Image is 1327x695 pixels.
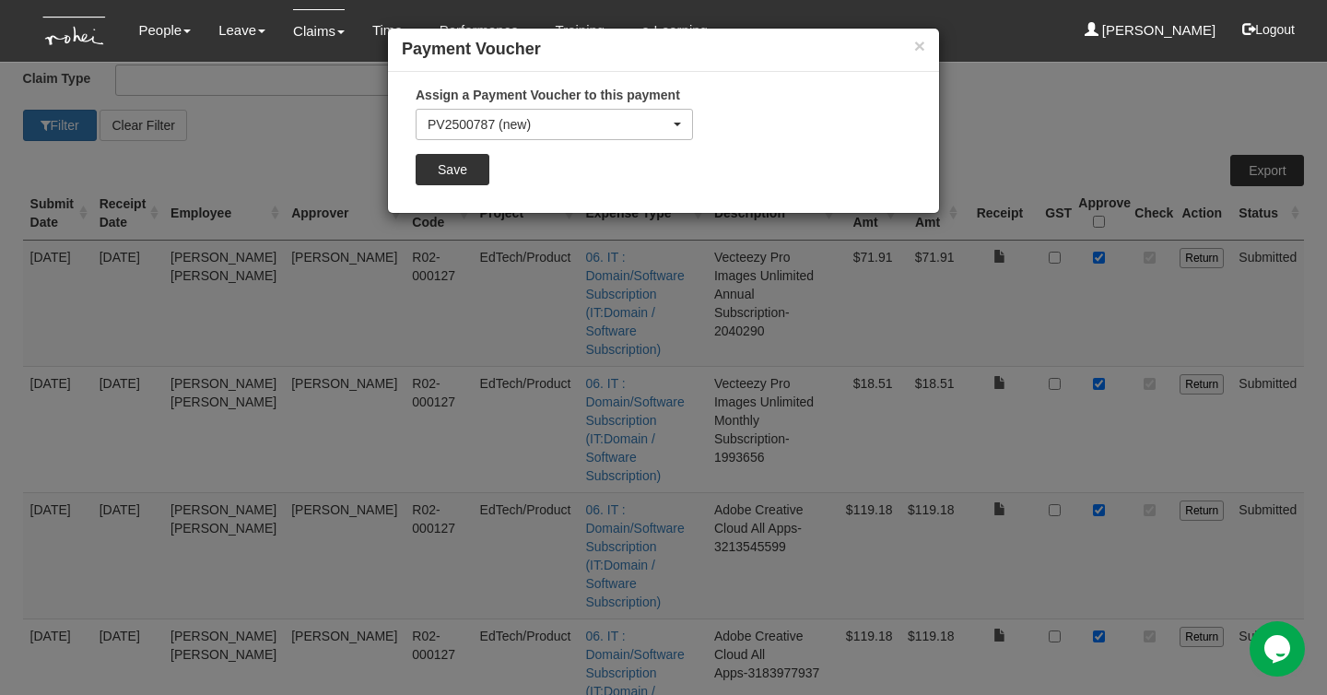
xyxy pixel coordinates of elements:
[1250,621,1309,677] iframe: chat widget
[416,154,489,185] input: Save
[416,86,680,104] label: Assign a Payment Voucher to this payment
[416,109,693,140] button: PV2500787 (new)
[914,36,925,55] button: ×
[402,40,541,58] b: Payment Voucher
[428,115,670,134] div: PV2500787 (new)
